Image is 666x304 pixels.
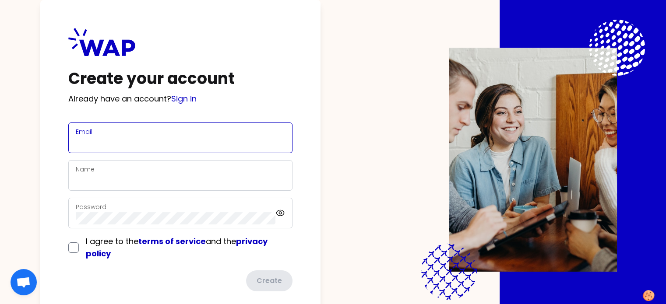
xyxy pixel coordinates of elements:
a: Sign in [171,93,197,104]
div: Ouvrir le chat [11,269,37,295]
label: Password [76,203,106,211]
span: I agree to the and the [86,236,268,259]
p: Already have an account? [68,93,292,105]
h1: Create your account [68,70,292,87]
img: Description [449,48,617,272]
button: Create [246,270,292,291]
label: Name [76,165,95,174]
label: Email [76,127,92,136]
a: terms of service [138,236,206,247]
